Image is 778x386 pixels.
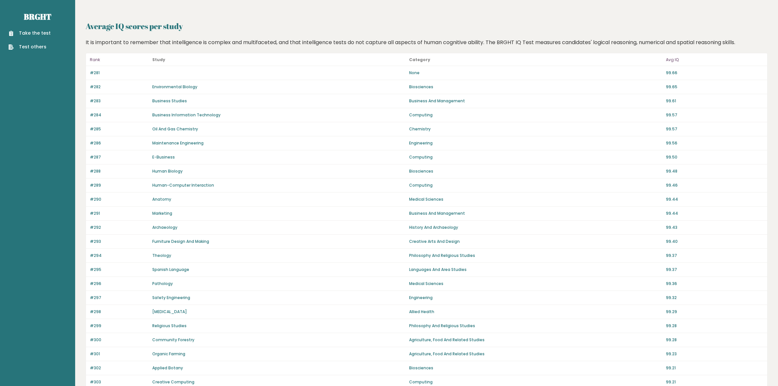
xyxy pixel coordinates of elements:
[666,323,763,329] p: 99.28
[409,98,662,104] p: Business And Management
[409,253,662,259] p: Philosophy And Religious Studies
[8,43,51,50] a: Test others
[666,281,763,287] p: 99.36
[409,337,662,343] p: Agriculture, Food And Related Studies
[90,225,148,230] p: #292
[90,70,148,76] p: #281
[83,39,770,46] div: It is important to remember that intelligence is complex and multifaceted, and that intelligence ...
[152,351,185,357] a: Organic Farming
[409,309,662,315] p: Allied Health
[152,210,172,216] a: Marketing
[409,225,662,230] p: History And Archaeology
[409,154,662,160] p: Computing
[90,281,148,287] p: #296
[90,140,148,146] p: #286
[409,140,662,146] p: Engineering
[152,168,183,174] a: Human Biology
[152,140,204,146] a: Maintenance Engineering
[409,196,662,202] p: Medical Sciences
[90,323,148,329] p: #299
[90,182,148,188] p: #289
[152,337,194,343] a: Community Forestry
[152,239,209,244] a: Furniture Design And Making
[666,182,763,188] p: 99.46
[90,309,148,315] p: #298
[152,84,197,90] a: Environmental Biology
[409,126,662,132] p: Chemistry
[409,70,662,76] p: None
[666,239,763,244] p: 99.40
[90,295,148,301] p: #297
[409,281,662,287] p: Medical Sciences
[666,253,763,259] p: 99.37
[666,140,763,146] p: 99.56
[90,126,148,132] p: #285
[152,182,214,188] a: Human-Computer Interaction
[152,267,189,272] a: Spanish Language
[90,267,148,273] p: #295
[90,112,148,118] p: #284
[666,168,763,174] p: 99.48
[409,351,662,357] p: Agriculture, Food And Related Studies
[152,57,165,62] b: Study
[666,196,763,202] p: 99.44
[409,168,662,174] p: Biosciences
[666,98,763,104] p: 99.61
[152,309,187,314] a: [MEDICAL_DATA]
[152,112,221,118] a: Business Information Technology
[666,225,763,230] p: 99.43
[409,379,662,385] p: Computing
[666,70,763,76] p: 99.66
[90,210,148,216] p: #291
[409,182,662,188] p: Computing
[409,57,430,62] b: Category
[152,225,177,230] a: Archaeology
[24,11,51,22] a: Brght
[152,253,171,258] a: Theology
[152,295,190,300] a: Safety Engineering
[666,126,763,132] p: 99.57
[90,337,148,343] p: #300
[8,30,51,37] a: Take the test
[152,281,173,286] a: Pathology
[666,295,763,301] p: 99.32
[409,239,662,244] p: Creative Arts And Design
[90,379,148,385] p: #303
[409,295,662,301] p: Engineering
[409,112,662,118] p: Computing
[90,351,148,357] p: #301
[152,126,198,132] a: Oil And Gas Chemistry
[409,267,662,273] p: Languages And Area Studies
[152,196,171,202] a: Anatomy
[152,323,187,328] a: Religious Studies
[90,253,148,259] p: #294
[666,267,763,273] p: 99.37
[90,98,148,104] p: #283
[666,309,763,315] p: 99.29
[90,154,148,160] p: #287
[666,337,763,343] p: 99.28
[409,323,662,329] p: Philosophy And Religious Studies
[90,365,148,371] p: #302
[666,365,763,371] p: 99.21
[152,379,194,385] a: Creative Computing
[152,98,187,104] a: Business Studies
[409,210,662,216] p: Business And Management
[86,20,768,32] h2: Average IQ scores per study
[666,351,763,357] p: 99.23
[409,84,662,90] p: Biosciences
[666,379,763,385] p: 99.21
[666,154,763,160] p: 99.50
[409,365,662,371] p: Biosciences
[666,84,763,90] p: 99.65
[666,112,763,118] p: 99.57
[666,210,763,216] p: 99.44
[90,56,148,64] p: Rank
[666,56,763,64] p: Avg IQ
[90,84,148,90] p: #282
[152,154,175,160] a: E-Business
[152,365,183,371] a: Applied Botany
[90,196,148,202] p: #290
[90,239,148,244] p: #293
[90,168,148,174] p: #288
